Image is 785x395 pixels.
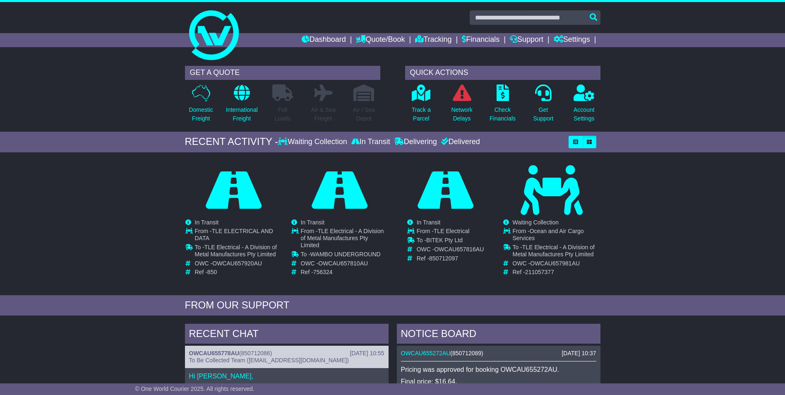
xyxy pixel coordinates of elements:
a: OWCAU655272AU [401,350,451,356]
span: © One World Courier 2025. All rights reserved. [135,385,254,392]
a: Track aParcel [411,84,431,128]
td: OWC - [417,246,484,255]
a: DomesticFreight [188,84,213,128]
span: TLE Electrical - A Division of Metal Manufactures Pty Limited [513,244,595,258]
p: Account Settings [574,106,595,123]
p: Network Delays [451,106,472,123]
td: OWC - [195,260,282,269]
a: Tracking [415,33,451,47]
span: TLE ELECTRICAL AND DATA [195,228,273,241]
div: RECENT ACTIVITY - [185,136,278,148]
td: To - [513,244,600,260]
span: In Transit [195,219,219,226]
a: Financials [462,33,499,47]
span: 211057377 [525,269,554,275]
span: TLE Electrical [434,228,469,234]
div: FROM OUR SUPPORT [185,299,600,311]
div: Waiting Collection [278,137,349,147]
td: OWC - [513,260,600,269]
span: To Be Collected Team ([EMAIL_ADDRESS][DOMAIN_NAME]) [189,357,349,364]
div: [DATE] 10:55 [350,350,384,357]
span: 850712089 [452,350,481,356]
a: GetSupport [533,84,554,128]
div: Delivered [439,137,480,147]
span: OWCAU657981AU [530,260,580,267]
p: Air / Sea Depot [353,106,375,123]
span: In Transit [417,219,441,226]
div: GET A QUOTE [185,66,380,80]
td: OWC - [301,260,388,269]
span: TLE Electrical - A Division of Metal Manufactures Pty Limited [301,228,384,248]
a: InternationalFreight [226,84,258,128]
span: TLE Electrical - A Division of Metal Manufactures Pty Limited [195,244,277,258]
td: From - [513,228,600,244]
p: Track a Parcel [412,106,431,123]
a: Support [510,33,543,47]
span: In Transit [301,219,325,226]
p: Get Support [533,106,553,123]
td: From - [301,228,388,250]
a: Dashboard [302,33,346,47]
div: ( ) [401,350,596,357]
p: Hi [PERSON_NAME], [189,372,384,380]
span: 756324 [313,269,333,275]
span: OWCAU657920AU [212,260,262,267]
div: NOTICE BOARD [397,324,600,346]
p: Final price: $16.64. [401,378,596,385]
span: WAMBO UNDERGROUND [310,251,381,258]
span: Waiting Collection [513,219,559,226]
div: Delivering [392,137,439,147]
td: From - [417,228,484,237]
span: 850712097 [429,255,458,262]
p: International Freight [226,106,258,123]
a: Settings [554,33,590,47]
p: Full Loads [272,106,293,123]
div: RECENT CHAT [185,324,389,346]
a: Quote/Book [356,33,405,47]
td: Ref - [301,269,388,276]
td: Ref - [513,269,600,276]
a: OWCAU655778AU [189,350,239,356]
td: To - [195,244,282,260]
a: CheckFinancials [489,84,516,128]
p: Pricing was approved for booking OWCAU655272AU. [401,366,596,373]
span: 850712086 [241,350,270,356]
td: Ref - [417,255,484,262]
span: Ocean and Air Cargo Services [513,228,584,241]
div: In Transit [349,137,392,147]
p: Domestic Freight [189,106,213,123]
td: From - [195,228,282,244]
td: To - [301,251,388,260]
td: To - [417,237,484,246]
span: OWCAU657810AU [318,260,368,267]
a: NetworkDelays [451,84,473,128]
p: Air & Sea Freight [311,106,336,123]
div: ( ) [189,350,384,357]
a: AccountSettings [573,84,595,128]
div: QUICK ACTIONS [405,66,600,80]
span: 850 [207,269,217,275]
span: OWCAU657816AU [434,246,484,253]
span: BITEK Pty Ltd [426,237,463,243]
td: Ref - [195,269,282,276]
div: [DATE] 10:37 [562,350,596,357]
p: Check Financials [490,106,516,123]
